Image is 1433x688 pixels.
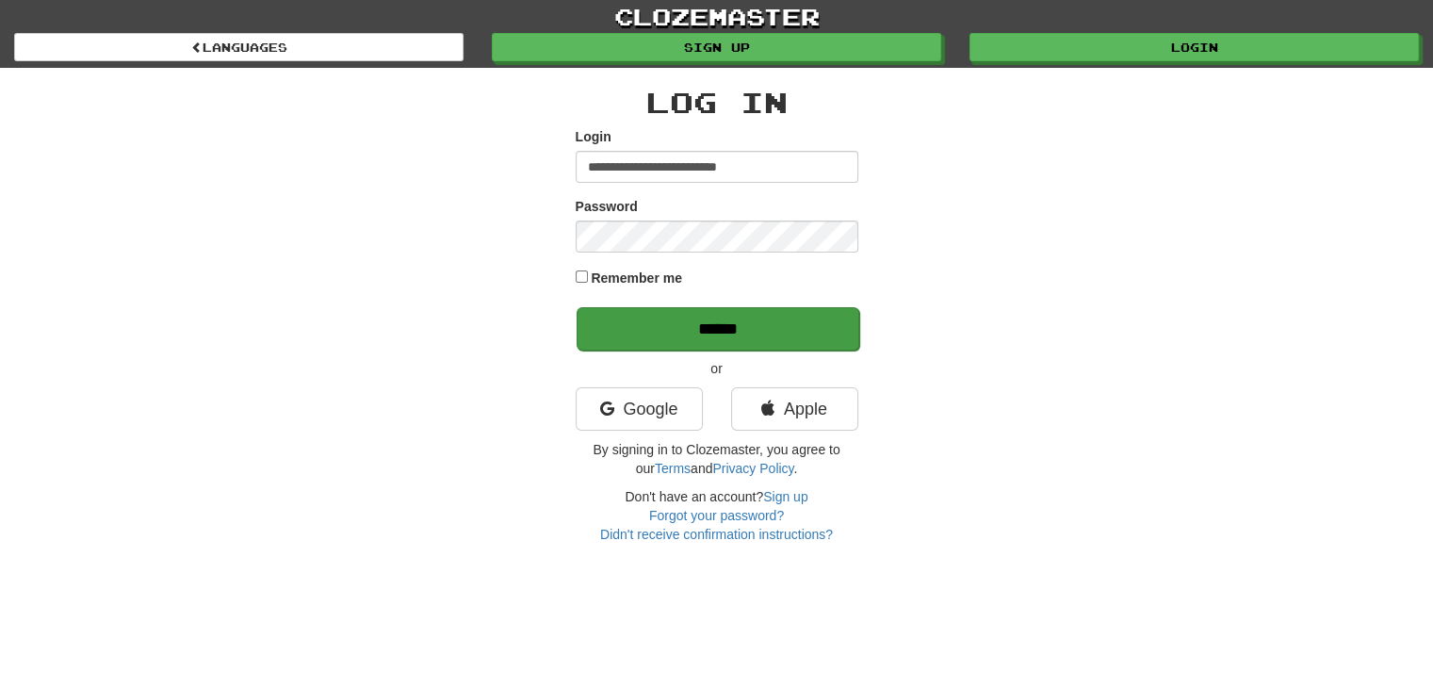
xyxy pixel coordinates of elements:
[591,269,682,287] label: Remember me
[731,387,858,431] a: Apple
[576,387,703,431] a: Google
[969,33,1419,61] a: Login
[576,359,858,378] p: or
[649,508,784,523] a: Forgot your password?
[712,461,793,476] a: Privacy Policy
[763,489,807,504] a: Sign up
[576,127,611,146] label: Login
[492,33,941,61] a: Sign up
[576,197,638,216] label: Password
[576,440,858,478] p: By signing in to Clozemaster, you agree to our and .
[655,461,691,476] a: Terms
[600,527,833,542] a: Didn't receive confirmation instructions?
[576,87,858,118] h2: Log In
[14,33,464,61] a: Languages
[576,487,858,544] div: Don't have an account?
